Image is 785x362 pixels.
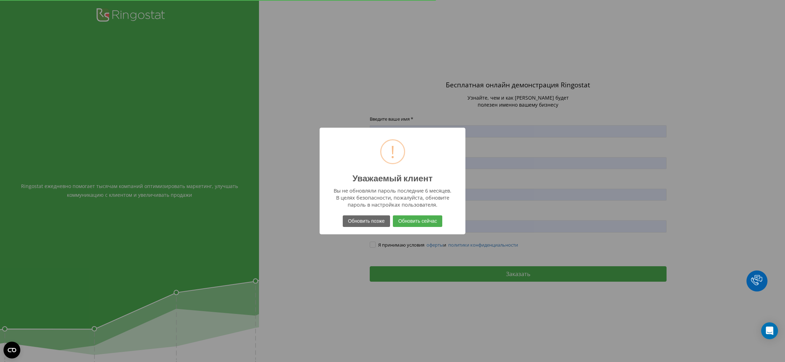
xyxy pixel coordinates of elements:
button: Обновить позже [343,215,390,227]
h2: Уважаемый клиент [353,173,433,183]
div: Вы не обновляли пароль последние 6 месяцев. В целях безопасности, пожалуйста, обновите пароль в н... [334,187,452,208]
div: ! [390,140,395,163]
button: Open CMP widget [4,342,20,358]
button: Обновить сейчас [393,215,442,227]
div: Open Intercom Messenger [761,322,778,339]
